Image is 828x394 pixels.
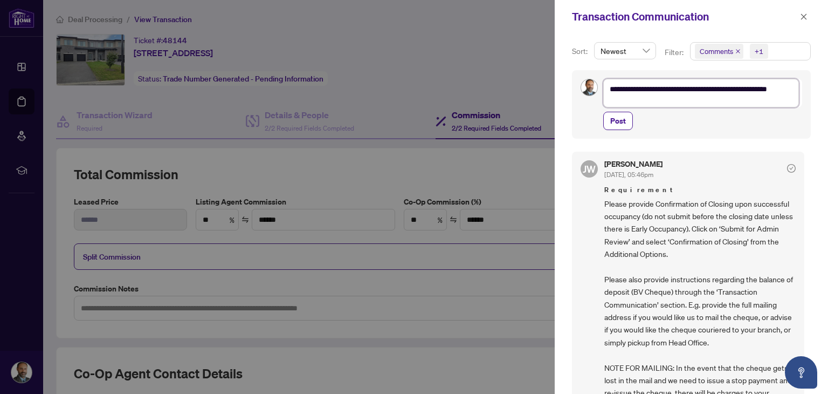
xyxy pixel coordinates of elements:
h5: [PERSON_NAME] [604,160,663,168]
span: close [735,49,741,54]
span: Comments [695,44,743,59]
button: Post [603,112,633,130]
span: check-circle [787,164,796,173]
p: Sort: [572,45,590,57]
span: JW [583,161,596,176]
div: +1 [755,46,763,57]
span: Newest [601,43,650,59]
span: Requirement [604,185,796,195]
span: close [800,13,808,21]
p: Filter: [665,46,685,58]
img: Profile Icon [581,79,597,96]
span: [DATE], 05:46pm [604,171,653,179]
div: Transaction Communication [572,9,797,25]
span: Post [610,112,626,130]
span: Comments [700,46,733,57]
button: Open asap [785,356,817,389]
